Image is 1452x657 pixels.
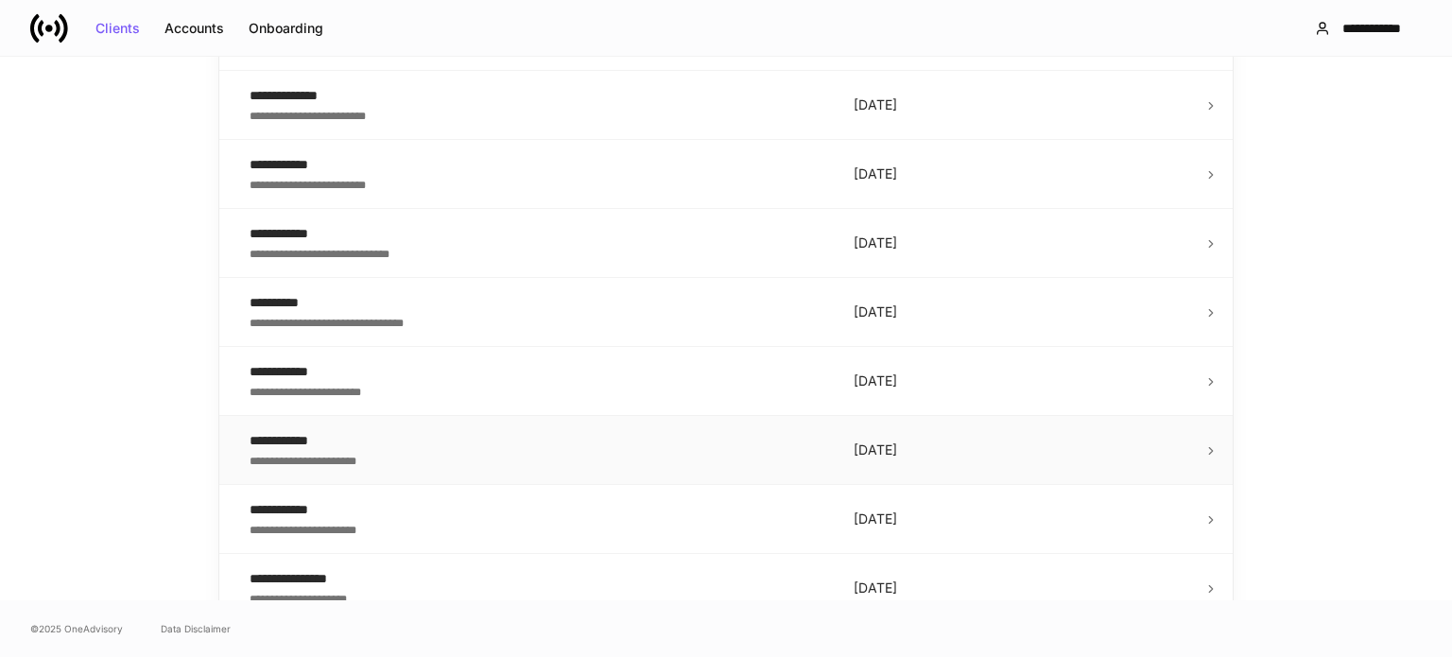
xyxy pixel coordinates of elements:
button: Onboarding [236,13,336,43]
a: Data Disclaimer [161,621,231,636]
p: [DATE] [854,164,1188,183]
p: [DATE] [854,372,1188,390]
button: Accounts [152,13,236,43]
p: [DATE] [854,303,1188,321]
p: [DATE] [854,579,1188,597]
p: [DATE] [854,510,1188,528]
p: [DATE] [854,95,1188,114]
div: Clients [95,22,140,35]
p: [DATE] [854,441,1188,459]
button: Clients [83,13,152,43]
div: Onboarding [249,22,323,35]
div: Accounts [164,22,224,35]
span: © 2025 OneAdvisory [30,621,123,636]
p: [DATE] [854,233,1188,252]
